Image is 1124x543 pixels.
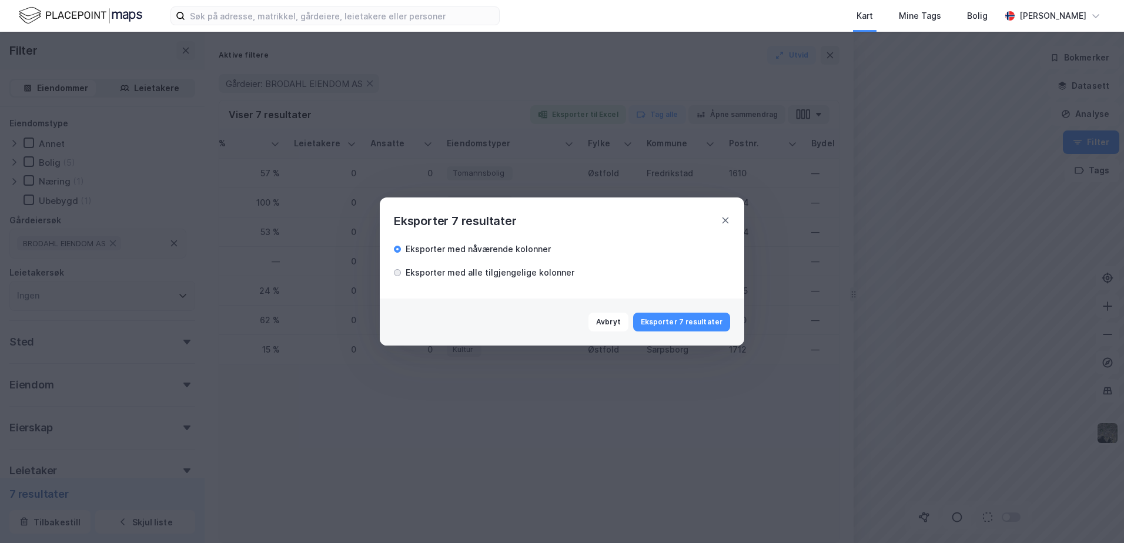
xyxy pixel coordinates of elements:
iframe: Chat Widget [1065,487,1124,543]
button: Eksporter 7 resultater [633,313,730,331]
div: Eksporter 7 resultater [394,212,517,230]
div: Mine Tags [899,9,941,23]
div: Kart [857,9,873,23]
div: Eksporter med nåværende kolonner [406,242,551,256]
div: [PERSON_NAME] [1019,9,1086,23]
div: Kontrollprogram for chat [1065,487,1124,543]
div: Eksporter med alle tilgjengelige kolonner [406,266,574,280]
div: Bolig [967,9,988,23]
img: logo.f888ab2527a4732fd821a326f86c7f29.svg [19,5,142,26]
button: Avbryt [588,313,628,331]
input: Søk på adresse, matrikkel, gårdeiere, leietakere eller personer [185,7,499,25]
